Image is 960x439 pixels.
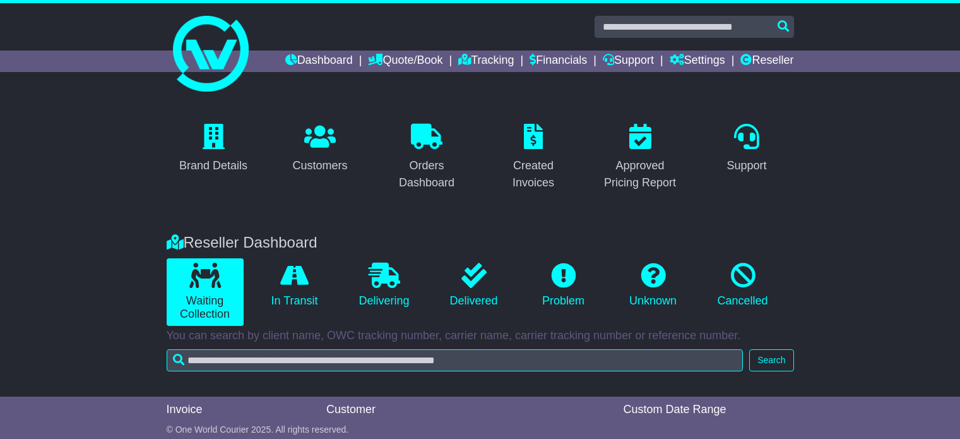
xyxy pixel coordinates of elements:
[388,157,466,191] div: Orders Dashboard
[171,119,256,179] a: Brand Details
[285,51,353,72] a: Dashboard
[615,258,692,313] a: Unknown
[726,157,766,174] div: Support
[603,51,654,72] a: Support
[670,51,725,72] a: Settings
[167,403,314,417] div: Invoice
[740,51,793,72] a: Reseller
[530,51,587,72] a: Financials
[704,258,781,313] a: Cancelled
[601,157,679,191] div: Approved Pricing Report
[624,403,794,417] div: Custom Date Range
[167,258,244,326] a: Waiting Collection
[593,119,687,196] a: Approved Pricing Report
[458,51,514,72] a: Tracking
[292,157,347,174] div: Customers
[167,329,794,343] p: You can search by client name, OWC tracking number, carrier name, carrier tracking number or refe...
[284,119,355,179] a: Customers
[256,258,333,313] a: In Transit
[718,119,774,179] a: Support
[179,157,247,174] div: Brand Details
[346,258,423,313] a: Delivering
[487,119,581,196] a: Created Invoices
[525,258,602,313] a: Problem
[436,258,513,313] a: Delivered
[495,157,572,191] div: Created Invoices
[160,234,800,252] div: Reseller Dashboard
[749,349,793,371] button: Search
[326,403,611,417] div: Customer
[368,51,442,72] a: Quote/Book
[380,119,474,196] a: Orders Dashboard
[167,424,349,435] span: © One World Courier 2025. All rights reserved.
